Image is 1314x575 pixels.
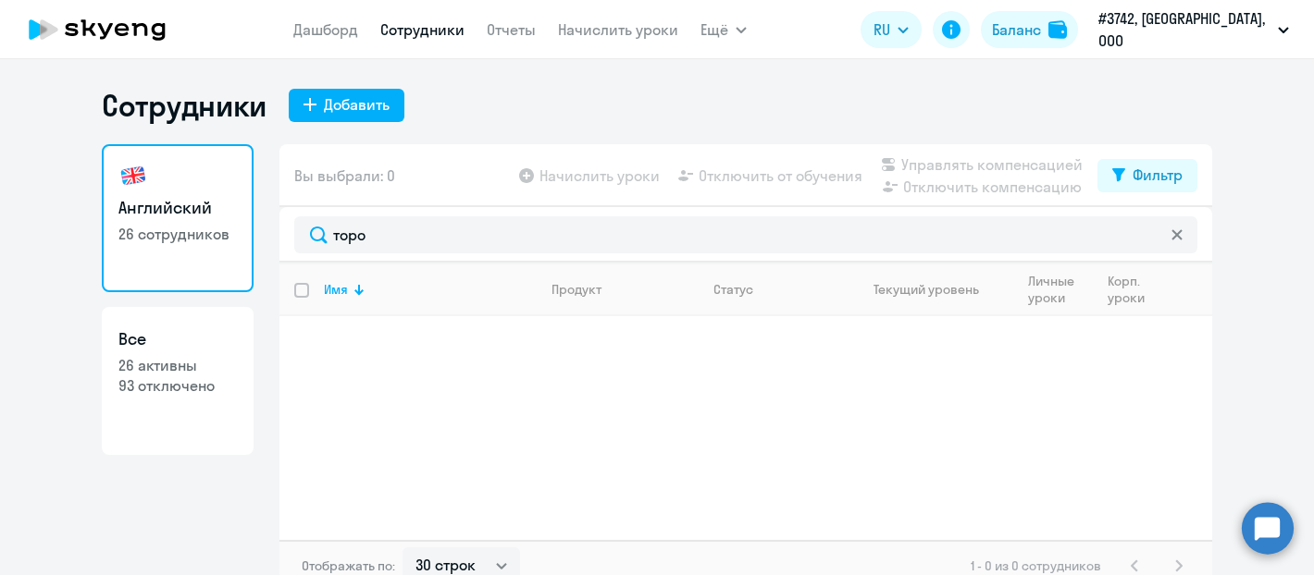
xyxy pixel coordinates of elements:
button: Балансbalance [981,11,1078,48]
a: Отчеты [487,20,536,39]
span: Ещё [700,18,728,41]
button: Фильтр [1097,159,1197,192]
div: Баланс [992,18,1041,41]
div: Имя [324,281,536,298]
h3: Все [118,327,237,351]
div: Продукт [552,281,601,298]
div: Статус [713,281,840,298]
div: Текущий уровень [856,281,1012,298]
span: 1 - 0 из 0 сотрудников [971,557,1101,574]
p: 26 активны [118,355,237,375]
img: balance [1048,20,1067,39]
a: Английский26 сотрудников [102,144,254,292]
div: Текущий уровень [874,281,979,298]
div: Корп. уроки [1108,273,1159,306]
a: Все26 активны93 отключено [102,307,254,455]
span: Вы выбрали: 0 [294,165,395,187]
div: Корп. уроки [1108,273,1145,306]
div: Личные уроки [1028,273,1092,306]
div: Имя [324,281,348,298]
a: Сотрудники [380,20,465,39]
a: Дашборд [293,20,358,39]
p: #3742, [GEOGRAPHIC_DATA], ООО [1098,7,1271,52]
button: RU [861,11,922,48]
div: Добавить [324,93,390,116]
button: #3742, [GEOGRAPHIC_DATA], ООО [1089,7,1298,52]
div: Статус [713,281,753,298]
a: Начислить уроки [558,20,678,39]
button: Ещё [700,11,747,48]
p: 26 сотрудников [118,224,237,244]
h3: Английский [118,196,237,220]
img: english [118,161,148,190]
div: Продукт [552,281,698,298]
button: Добавить [289,89,404,122]
span: RU [874,18,890,41]
h1: Сотрудники [102,87,267,124]
div: Фильтр [1133,164,1183,186]
span: Отображать по: [302,557,395,574]
p: 93 отключено [118,375,237,396]
input: Поиск по имени, email, продукту или статусу [294,216,1197,253]
div: Личные уроки [1028,273,1075,306]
